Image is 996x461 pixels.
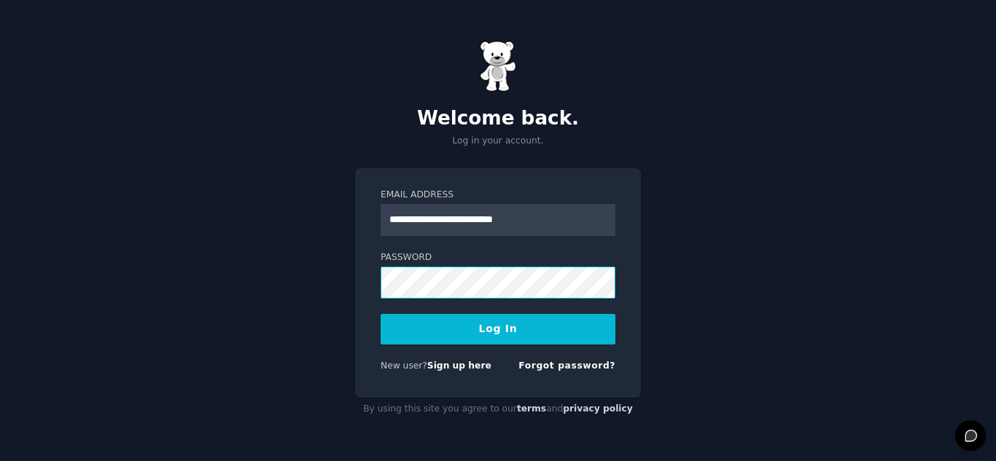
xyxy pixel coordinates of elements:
[381,360,427,371] span: New user?
[355,135,641,148] p: Log in your account.
[480,41,516,92] img: Gummy Bear
[518,360,615,371] a: Forgot password?
[381,189,615,202] label: Email Address
[427,360,491,371] a: Sign up here
[355,398,641,421] div: By using this site you agree to our and
[517,403,546,414] a: terms
[381,314,615,344] button: Log In
[563,403,633,414] a: privacy policy
[381,251,615,264] label: Password
[355,107,641,130] h2: Welcome back.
